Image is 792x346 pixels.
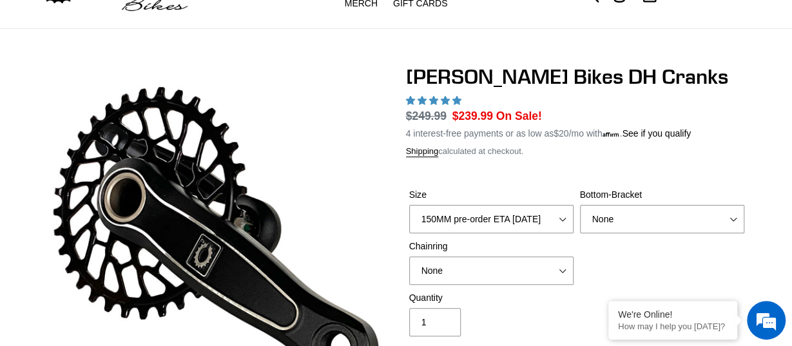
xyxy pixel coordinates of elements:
[406,145,748,158] div: calculated at checkout.
[580,188,744,202] label: Bottom-Bracket
[618,322,728,331] p: How may I help you today?
[554,128,568,139] span: $20
[496,108,542,124] span: On Sale!
[622,128,691,139] a: See if you qualify - Learn more about Affirm Financing (opens in modal)
[406,146,439,157] a: Shipping
[452,110,493,122] span: $239.99
[618,309,728,320] div: We're Online!
[409,240,574,253] label: Chainring
[406,124,691,140] p: 4 interest-free payments or as low as /mo with .
[409,188,574,202] label: Size
[406,110,447,122] s: $249.99
[603,130,620,137] span: Affirm
[409,291,574,305] label: Quantity
[406,95,464,106] span: 4.91 stars
[406,64,748,89] h1: [PERSON_NAME] Bikes DH Cranks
